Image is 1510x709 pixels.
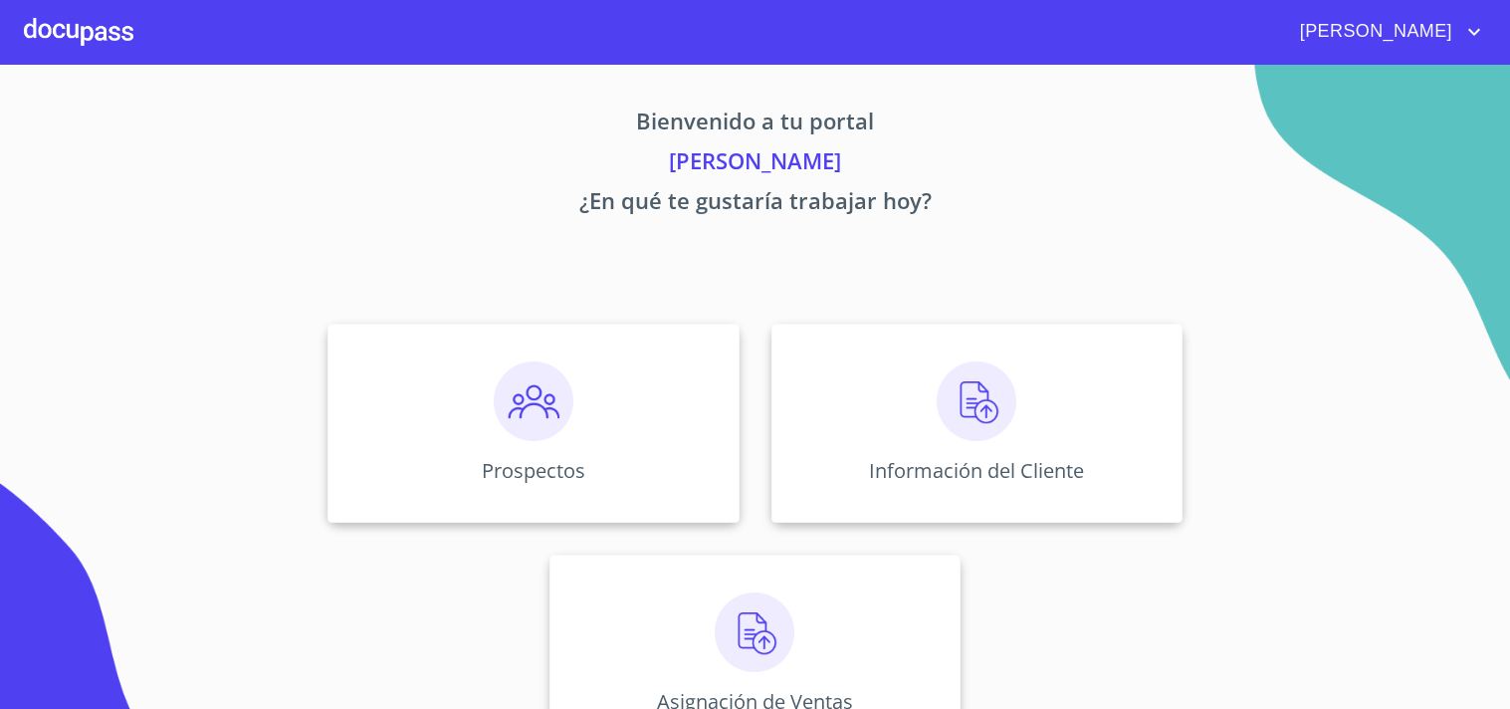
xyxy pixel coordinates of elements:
[715,592,794,672] img: carga.png
[142,105,1369,144] p: Bienvenido a tu portal
[482,457,585,484] p: Prospectos
[1285,16,1462,48] span: [PERSON_NAME]
[1285,16,1486,48] button: account of current user
[494,361,573,441] img: prospectos.png
[937,361,1016,441] img: carga.png
[142,184,1369,224] p: ¿En qué te gustaría trabajar hoy?
[142,144,1369,184] p: [PERSON_NAME]
[869,457,1084,484] p: Información del Cliente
